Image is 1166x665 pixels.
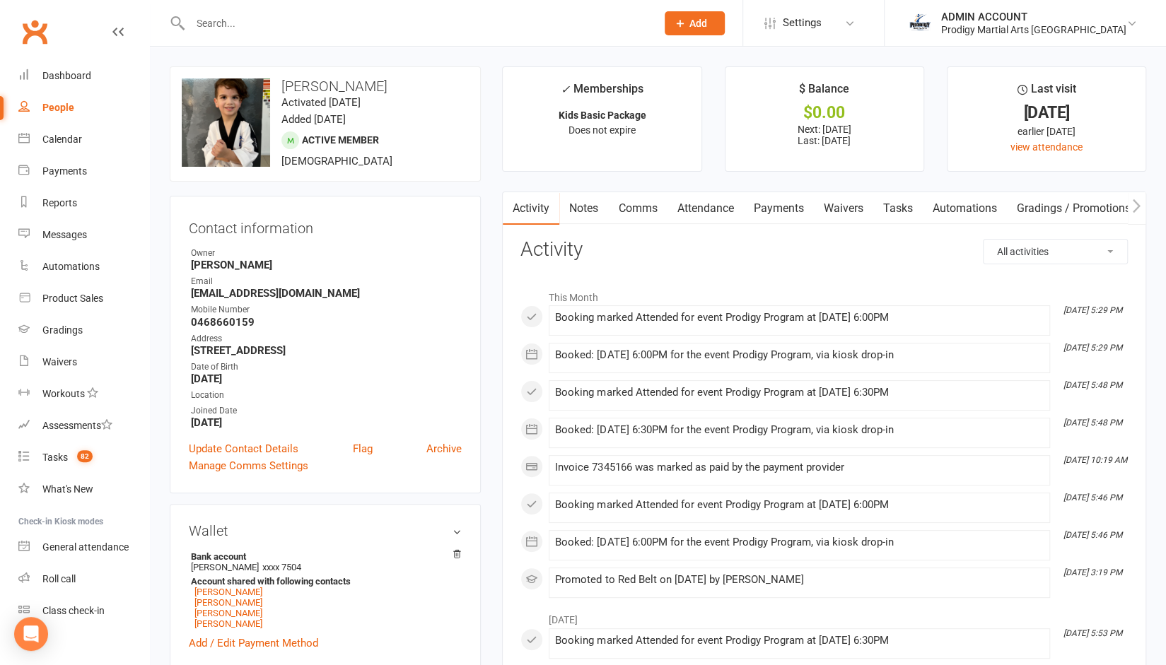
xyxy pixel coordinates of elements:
[799,80,849,105] div: $ Balance
[555,312,1044,324] div: Booking marked Attended for event Prodigy Program at [DATE] 6:00PM
[191,303,462,317] div: Mobile Number
[1063,628,1122,638] i: [DATE] 5:53 PM
[191,404,462,418] div: Joined Date
[922,192,1006,225] a: Automations
[561,80,643,106] div: Memberships
[1017,80,1075,105] div: Last visit
[42,324,83,336] div: Gradings
[182,78,270,167] img: image1692176640.png
[189,440,298,457] a: Update Contact Details
[18,531,149,563] a: General attendance kiosk mode
[42,102,74,113] div: People
[189,215,462,236] h3: Contact information
[941,23,1126,36] div: Prodigy Martial Arts [GEOGRAPHIC_DATA]
[182,78,469,94] h3: [PERSON_NAME]
[353,440,373,457] a: Flag
[18,283,149,314] a: Product Sales
[194,587,262,597] a: [PERSON_NAME]
[1063,455,1127,465] i: [DATE] 10:19 AM
[42,197,77,208] div: Reports
[42,165,87,177] div: Payments
[1063,305,1122,315] i: [DATE] 5:29 PM
[194,597,262,608] a: [PERSON_NAME]
[191,372,462,385] strong: [DATE]
[906,9,934,37] img: thumb_image1686208220.png
[18,595,149,627] a: Class kiosk mode
[189,549,462,631] li: [PERSON_NAME]
[941,11,1126,23] div: ADMIN ACCOUNT
[1063,567,1122,577] i: [DATE] 3:19 PM
[17,14,52,49] a: Clubworx
[18,442,149,473] a: Tasks 82
[18,473,149,505] a: What's New
[191,332,462,346] div: Address
[42,573,76,584] div: Roll call
[194,618,262,629] a: [PERSON_NAME]
[281,113,346,126] time: Added [DATE]
[191,316,462,329] strong: 0468660159
[743,192,813,225] a: Payments
[18,124,149,155] a: Calendar
[561,83,570,96] i: ✓
[426,440,462,457] a: Archive
[18,378,149,410] a: Workouts
[191,360,462,374] div: Date of Birth
[191,551,455,562] strong: Bank account
[555,574,1044,586] div: Promoted to Red Belt on [DATE] by [PERSON_NAME]
[1063,380,1122,390] i: [DATE] 5:48 PM
[42,356,77,367] div: Waivers
[555,349,1044,361] div: Booked: [DATE] 6:00PM for the event Prodigy Program, via kiosk drop-in
[186,13,646,33] input: Search...
[555,461,1044,473] div: Invoice 7345166 was marked as paid by the payment provider
[42,541,129,553] div: General attendance
[262,562,301,572] span: xxxx 7504
[1063,343,1122,353] i: [DATE] 5:29 PM
[281,96,361,109] time: Activated [DATE]
[1063,530,1122,540] i: [DATE] 5:46 PM
[191,344,462,357] strong: [STREET_ADDRESS]
[667,192,743,225] a: Attendance
[42,483,93,495] div: What's New
[191,416,462,429] strong: [DATE]
[665,11,725,35] button: Add
[42,261,100,272] div: Automations
[1063,418,1122,428] i: [DATE] 5:48 PM
[191,576,455,587] strong: Account shared with following contacts
[503,192,559,225] a: Activity
[191,287,462,300] strong: [EMAIL_ADDRESS][DOMAIN_NAME]
[18,251,149,283] a: Automations
[302,134,379,146] span: Active member
[42,605,105,616] div: Class check-in
[813,192,873,225] a: Waivers
[189,635,318,652] a: Add / Edit Payment Method
[42,293,103,304] div: Product Sales
[14,617,48,651] div: Open Intercom Messenger
[77,450,93,462] span: 82
[281,155,392,167] span: [DEMOGRAPHIC_DATA]
[1010,141,1083,153] a: view attendance
[555,499,1044,511] div: Booking marked Attended for event Prodigy Program at [DATE] 6:00PM
[1063,493,1122,502] i: [DATE] 5:46 PM
[558,110,646,121] strong: Kids Basic Package
[18,60,149,92] a: Dashboard
[873,192,922,225] a: Tasks
[555,424,1044,436] div: Booked: [DATE] 6:30PM for the event Prodigy Program, via kiosk drop-in
[191,389,462,402] div: Location
[608,192,667,225] a: Comms
[191,259,462,271] strong: [PERSON_NAME]
[520,283,1128,305] li: This Month
[194,608,262,618] a: [PERSON_NAME]
[18,92,149,124] a: People
[191,275,462,288] div: Email
[555,387,1044,399] div: Booking marked Attended for event Prodigy Program at [DATE] 6:30PM
[42,388,85,399] div: Workouts
[18,155,149,187] a: Payments
[960,105,1133,120] div: [DATE]
[738,124,911,146] p: Next: [DATE] Last: [DATE]
[191,247,462,260] div: Owner
[689,18,707,29] span: Add
[18,410,149,442] a: Assessments
[18,219,149,251] a: Messages
[189,457,308,474] a: Manage Comms Settings
[555,635,1044,647] div: Booking marked Attended for event Prodigy Program at [DATE] 6:30PM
